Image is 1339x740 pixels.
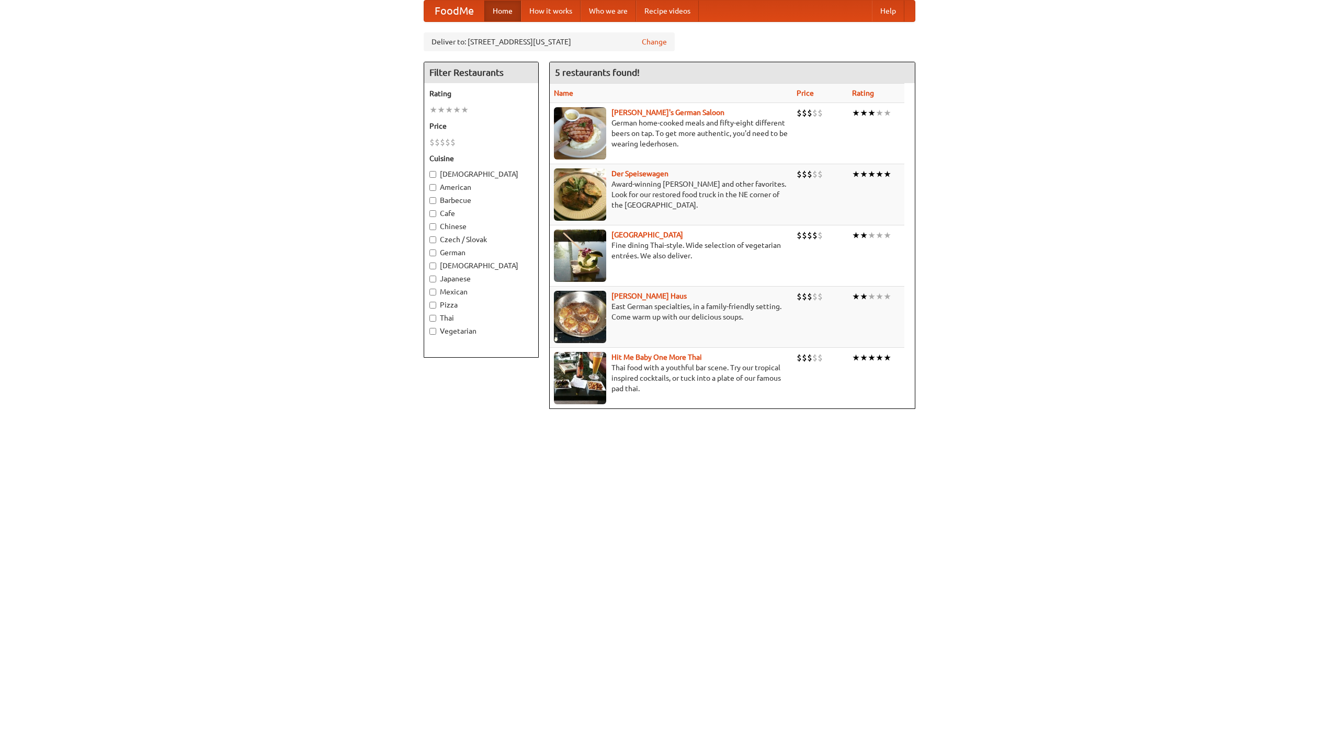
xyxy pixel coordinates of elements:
h5: Rating [429,88,533,99]
li: $ [807,291,812,302]
li: ★ [883,230,891,241]
li: $ [807,352,812,363]
li: $ [812,291,818,302]
img: speisewagen.jpg [554,168,606,221]
h5: Cuisine [429,153,533,164]
label: Vegetarian [429,326,533,336]
li: $ [812,230,818,241]
li: $ [802,230,807,241]
li: ★ [461,104,469,116]
li: ★ [883,352,891,363]
li: ★ [860,230,868,241]
label: [DEMOGRAPHIC_DATA] [429,169,533,179]
label: Cafe [429,208,533,219]
li: $ [802,291,807,302]
input: Czech / Slovak [429,236,436,243]
li: $ [450,136,456,148]
a: [GEOGRAPHIC_DATA] [611,231,683,239]
li: $ [812,352,818,363]
input: Pizza [429,302,436,309]
a: How it works [521,1,581,21]
img: esthers.jpg [554,107,606,160]
li: $ [818,168,823,180]
li: $ [807,168,812,180]
input: Mexican [429,289,436,295]
input: American [429,184,436,191]
h5: Price [429,121,533,131]
li: $ [812,107,818,119]
li: $ [797,230,802,241]
li: $ [818,230,823,241]
label: German [429,247,533,258]
a: [PERSON_NAME]'s German Saloon [611,108,724,117]
label: Thai [429,313,533,323]
li: ★ [876,291,883,302]
li: ★ [868,168,876,180]
div: Deliver to: [STREET_ADDRESS][US_STATE] [424,32,675,51]
a: [PERSON_NAME] Haus [611,292,687,300]
a: Price [797,89,814,97]
li: $ [812,168,818,180]
input: [DEMOGRAPHIC_DATA] [429,263,436,269]
li: ★ [868,107,876,119]
label: American [429,182,533,192]
li: $ [802,168,807,180]
p: Award-winning [PERSON_NAME] and other favorites. Look for our restored food truck in the NE corne... [554,179,788,210]
li: $ [445,136,450,148]
li: ★ [868,230,876,241]
li: ★ [860,168,868,180]
li: $ [435,136,440,148]
li: ★ [883,291,891,302]
li: ★ [437,104,445,116]
li: $ [802,352,807,363]
input: Cafe [429,210,436,217]
a: Der Speisewagen [611,169,668,178]
p: East German specialties, in a family-friendly setting. Come warm up with our delicious soups. [554,301,788,322]
li: $ [797,107,802,119]
li: ★ [868,352,876,363]
input: German [429,249,436,256]
a: Home [484,1,521,21]
li: ★ [876,230,883,241]
a: FoodMe [424,1,484,21]
li: $ [818,352,823,363]
li: ★ [445,104,453,116]
label: Mexican [429,287,533,297]
li: $ [797,291,802,302]
input: Barbecue [429,197,436,204]
li: ★ [876,168,883,180]
li: ★ [852,291,860,302]
li: $ [818,291,823,302]
ng-pluralize: 5 restaurants found! [555,67,640,77]
li: ★ [429,104,437,116]
img: satay.jpg [554,230,606,282]
li: $ [797,168,802,180]
li: ★ [453,104,461,116]
input: Chinese [429,223,436,230]
li: ★ [860,107,868,119]
label: Japanese [429,274,533,284]
input: Japanese [429,276,436,282]
li: ★ [876,352,883,363]
li: ★ [852,230,860,241]
li: $ [818,107,823,119]
img: kohlhaus.jpg [554,291,606,343]
li: $ [797,352,802,363]
li: ★ [883,168,891,180]
li: $ [429,136,435,148]
input: [DEMOGRAPHIC_DATA] [429,171,436,178]
li: $ [807,230,812,241]
li: ★ [860,352,868,363]
li: $ [802,107,807,119]
label: Pizza [429,300,533,310]
label: Czech / Slovak [429,234,533,245]
label: [DEMOGRAPHIC_DATA] [429,260,533,271]
img: babythai.jpg [554,352,606,404]
a: Who we are [581,1,636,21]
h4: Filter Restaurants [424,62,538,83]
li: ★ [852,107,860,119]
a: Recipe videos [636,1,699,21]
